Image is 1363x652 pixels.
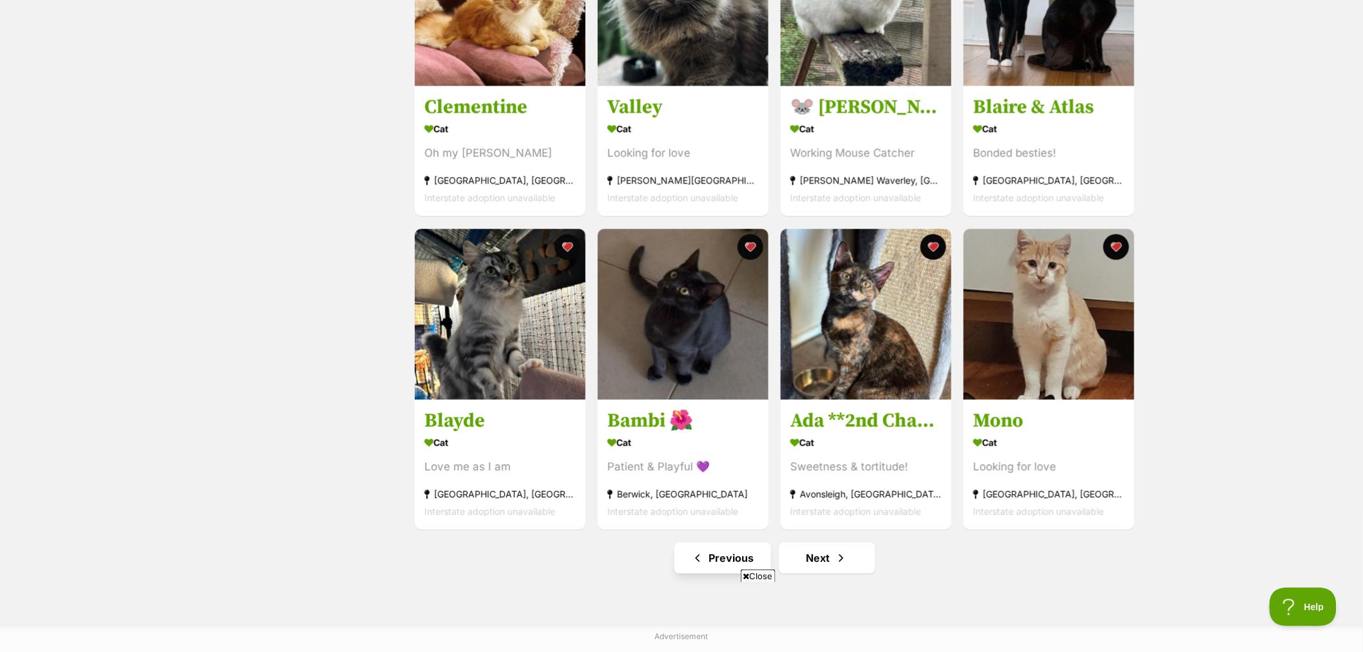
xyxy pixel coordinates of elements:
h3: Valley [607,95,759,120]
div: Cat [973,120,1125,139]
div: Love me as I am [424,458,576,475]
img: Blayde [415,229,586,399]
div: Bonded besties! [973,145,1125,162]
h3: 🐭 [PERSON_NAME] 🐭 [790,95,942,120]
a: 🐭 [PERSON_NAME] 🐭 Cat Working Mouse Catcher [PERSON_NAME] Waverley, [GEOGRAPHIC_DATA] Interstate ... [781,86,951,216]
a: Previous page [674,542,771,573]
span: Interstate adoption unavailable [424,193,555,204]
button: favourite [920,234,946,260]
a: Clementine Cat Oh my [PERSON_NAME] [GEOGRAPHIC_DATA], [GEOGRAPHIC_DATA] Interstate adoption unava... [415,86,586,216]
span: Interstate adoption unavailable [424,506,555,517]
a: Mono Cat Looking for love [GEOGRAPHIC_DATA], [GEOGRAPHIC_DATA] Interstate adoption unavailable fa... [964,399,1134,530]
button: favourite [738,234,763,260]
div: Cat [973,433,1125,452]
div: Looking for love [607,145,759,162]
h3: Mono [973,408,1125,433]
div: Avonsleigh, [GEOGRAPHIC_DATA] [790,485,942,503]
h3: Ada **2nd Chance Cat Rescue** [790,408,942,433]
img: Ada **2nd Chance Cat Rescue** [781,229,951,399]
span: Interstate adoption unavailable [607,506,738,517]
span: Close [741,570,776,582]
span: Interstate adoption unavailable [790,506,921,517]
div: Cat [790,120,942,139]
div: [GEOGRAPHIC_DATA], [GEOGRAPHIC_DATA] [973,485,1125,503]
a: Bambi 🌺 Cat Patient & Playful 💜 Berwick, [GEOGRAPHIC_DATA] Interstate adoption unavailable favourite [598,399,768,530]
div: [GEOGRAPHIC_DATA], [GEOGRAPHIC_DATA] [424,485,576,503]
div: Berwick, [GEOGRAPHIC_DATA] [607,485,759,503]
button: favourite [555,234,580,260]
iframe: Advertisement [447,588,916,646]
h3: Blayde [424,408,576,433]
img: Mono [964,229,1134,399]
nav: Pagination [414,542,1136,573]
span: Interstate adoption unavailable [790,193,921,204]
a: Blayde Cat Love me as I am [GEOGRAPHIC_DATA], [GEOGRAPHIC_DATA] Interstate adoption unavailable f... [415,399,586,530]
div: [PERSON_NAME][GEOGRAPHIC_DATA] [607,172,759,189]
div: [GEOGRAPHIC_DATA], [GEOGRAPHIC_DATA] [973,172,1125,189]
div: [PERSON_NAME] Waverley, [GEOGRAPHIC_DATA] [790,172,942,189]
div: Working Mouse Catcher [790,145,942,162]
a: Ada **2nd Chance Cat Rescue** Cat Sweetness & tortitude! Avonsleigh, [GEOGRAPHIC_DATA] Interstate... [781,399,951,530]
div: Looking for love [973,458,1125,475]
h3: Blaire & Atlas [973,95,1125,120]
div: [GEOGRAPHIC_DATA], [GEOGRAPHIC_DATA] [424,172,576,189]
div: Cat [424,120,576,139]
div: Cat [424,433,576,452]
span: Interstate adoption unavailable [973,506,1104,517]
a: Blaire & Atlas Cat Bonded besties! [GEOGRAPHIC_DATA], [GEOGRAPHIC_DATA] Interstate adoption unava... [964,86,1134,216]
a: Valley Cat Looking for love [PERSON_NAME][GEOGRAPHIC_DATA] Interstate adoption unavailable favourite [598,86,768,216]
div: Sweetness & tortitude! [790,458,942,475]
iframe: Help Scout Beacon - Open [1270,588,1337,626]
div: Cat [607,120,759,139]
h3: Bambi 🌺 [607,408,759,433]
h3: Clementine [424,95,576,120]
div: Cat [607,433,759,452]
div: Cat [790,433,942,452]
span: Interstate adoption unavailable [607,193,738,204]
button: favourite [1103,234,1129,260]
div: Oh my [PERSON_NAME] [424,145,576,162]
a: Next page [779,542,875,573]
img: Bambi 🌺 [598,229,768,399]
div: Patient & Playful 💜 [607,458,759,475]
span: Interstate adoption unavailable [973,193,1104,204]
